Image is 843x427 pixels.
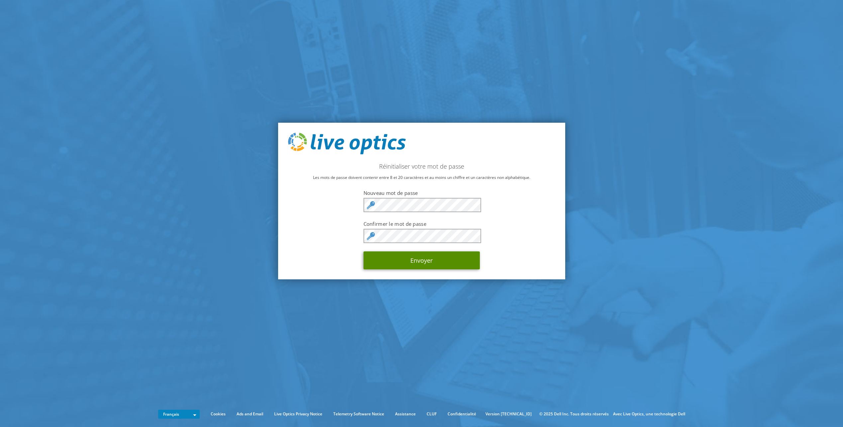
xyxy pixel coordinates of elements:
button: Envoyer [364,251,480,269]
p: Les mots de passe doivent contenir entre 8 et 20 caractères et au moins un chiffre et un caractèr... [288,174,555,181]
h2: Réinitialiser votre mot de passe [288,163,555,170]
li: Version [TECHNICAL_ID] [482,410,535,418]
label: Confirmer le mot de passe [364,220,480,227]
label: Nouveau mot de passe [364,190,480,196]
li: © 2025 Dell Inc. Tous droits réservés [536,410,612,418]
a: Telemetry Software Notice [328,410,389,418]
img: live_optics_svg.svg [288,133,406,155]
a: Live Optics Privacy Notice [269,410,327,418]
a: Cookies [206,410,231,418]
a: CLUF [422,410,442,418]
a: Ads and Email [232,410,268,418]
li: Avec Live Optics, une technologie Dell [613,410,685,418]
a: Assistance [390,410,421,418]
a: Confidentialité [443,410,481,418]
